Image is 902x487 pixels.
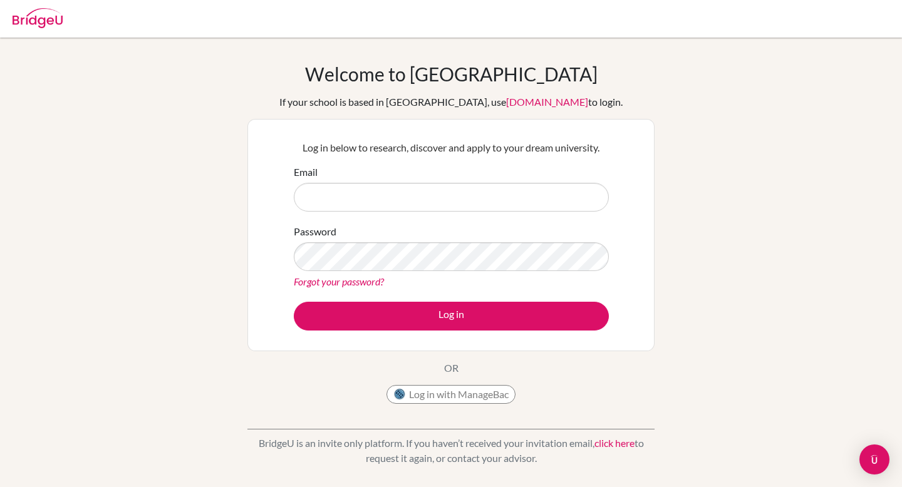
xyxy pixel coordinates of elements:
a: [DOMAIN_NAME] [506,96,588,108]
a: click here [594,437,635,449]
label: Password [294,224,336,239]
button: Log in [294,302,609,331]
p: Log in below to research, discover and apply to your dream university. [294,140,609,155]
img: Bridge-U [13,8,63,28]
label: Email [294,165,318,180]
button: Log in with ManageBac [386,385,516,404]
div: If your school is based in [GEOGRAPHIC_DATA], use to login. [279,95,623,110]
div: Open Intercom Messenger [859,444,889,474]
p: OR [444,361,459,376]
a: Forgot your password? [294,275,384,287]
p: BridgeU is an invite only platform. If you haven’t received your invitation email, to request it ... [247,436,655,466]
h1: Welcome to [GEOGRAPHIC_DATA] [305,63,598,85]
